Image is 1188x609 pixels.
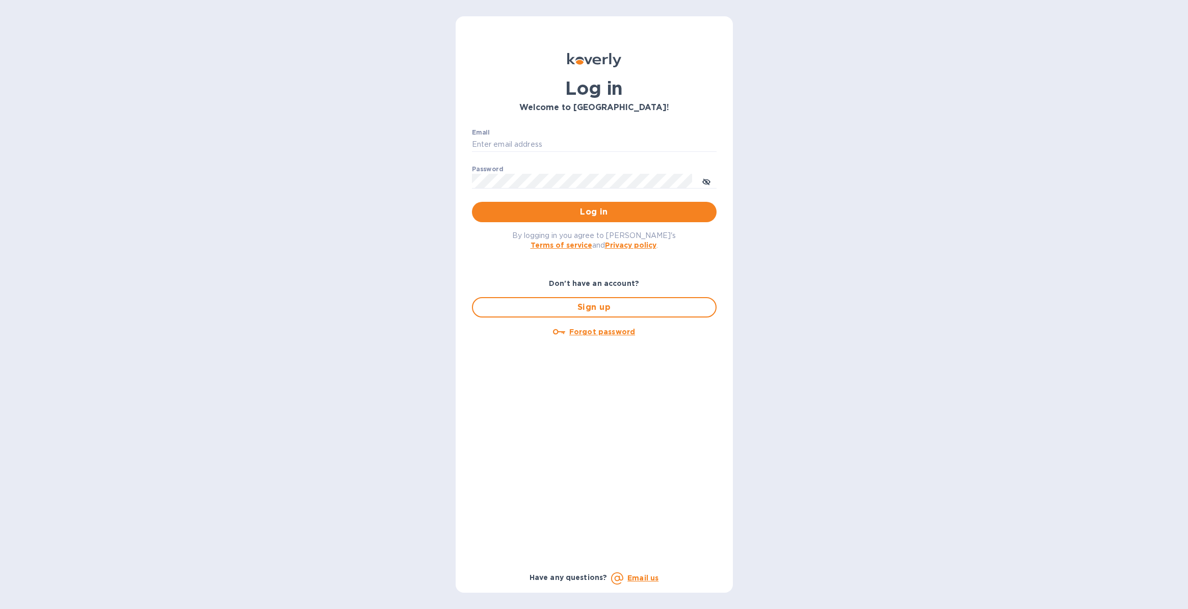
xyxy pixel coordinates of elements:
[472,129,490,136] label: Email
[472,137,717,152] input: Enter email address
[472,166,503,172] label: Password
[472,103,717,113] h3: Welcome to [GEOGRAPHIC_DATA]!
[472,297,717,317] button: Sign up
[472,202,717,222] button: Log in
[696,171,717,191] button: toggle password visibility
[481,301,707,313] span: Sign up
[549,279,639,287] b: Don't have an account?
[530,573,608,581] b: Have any questions?
[569,328,635,336] u: Forgot password
[627,574,658,582] a: Email us
[472,77,717,99] h1: Log in
[567,53,621,67] img: Koverly
[531,241,592,249] a: Terms of service
[480,206,708,218] span: Log in
[605,241,656,249] a: Privacy policy
[512,231,676,249] span: By logging in you agree to [PERSON_NAME]'s and .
